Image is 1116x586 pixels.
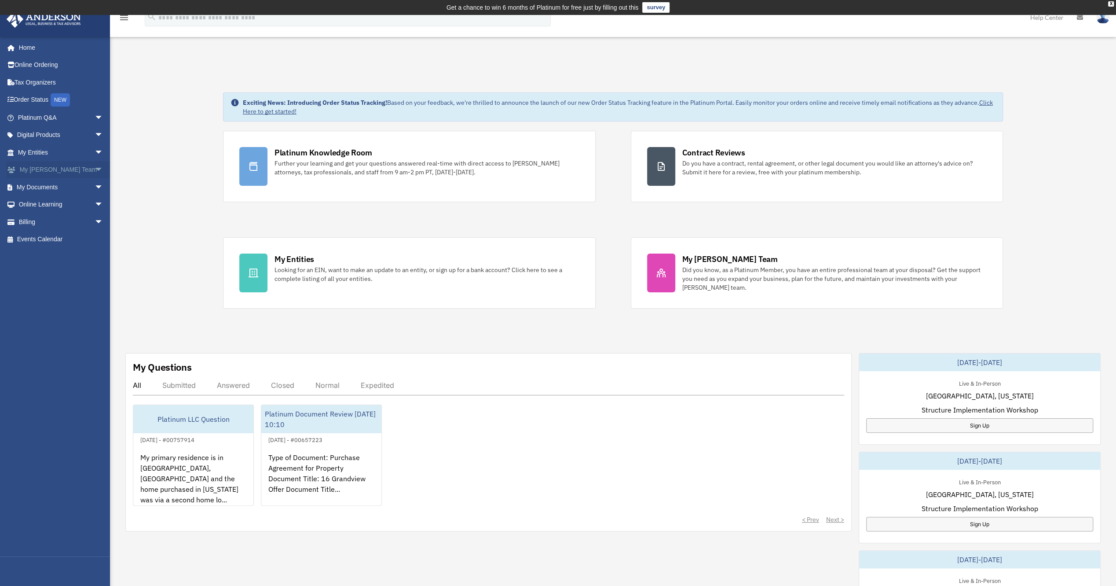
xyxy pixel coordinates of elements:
[95,161,112,179] span: arrow_drop_down
[95,109,112,127] span: arrow_drop_down
[6,161,117,179] a: My [PERSON_NAME] Teamarrow_drop_down
[261,405,382,506] a: Platinum Document Review [DATE] 10:10[DATE] - #00657223Type of Document: Purchase Agreement for P...
[6,56,117,74] a: Online Ordering
[243,99,993,115] a: Click Here to get started!
[119,15,129,23] a: menu
[274,254,314,265] div: My Entities
[6,74,117,91] a: Tax Organizers
[274,147,372,158] div: Platinum Knowledge Room
[261,405,381,433] div: Platinum Document Review [DATE] 10:10
[133,361,192,374] div: My Questions
[859,452,1100,470] div: [DATE]-[DATE]
[95,178,112,196] span: arrow_drop_down
[133,435,201,444] div: [DATE] - #00757914
[682,159,987,177] div: Do you have a contract, rental agreement, or other legal document you would like an attorney's ad...
[951,477,1007,486] div: Live & In-Person
[271,381,294,390] div: Closed
[6,231,117,248] a: Events Calendar
[133,381,141,390] div: All
[133,445,253,514] div: My primary residence is in [GEOGRAPHIC_DATA], [GEOGRAPHIC_DATA] and the home purchased in [US_STA...
[51,93,70,107] div: NEW
[147,12,157,22] i: search
[217,381,250,390] div: Answered
[921,503,1038,514] span: Structure Implementation Workshop
[274,159,579,177] div: Further your learning and get your questions answered real-time with direct access to [PERSON_NAM...
[642,2,670,13] a: survey
[95,126,112,144] span: arrow_drop_down
[1096,11,1109,24] img: User Pic
[133,405,253,433] div: Platinum LLC Question
[631,237,1003,309] a: My [PERSON_NAME] Team Did you know, as a Platinum Member, you have an entire professional team at...
[926,489,1033,500] span: [GEOGRAPHIC_DATA], [US_STATE]
[261,435,329,444] div: [DATE] - #00657223
[6,196,117,214] a: Online Learningarrow_drop_down
[95,213,112,231] span: arrow_drop_down
[4,11,84,28] img: Anderson Advisors Platinum Portal
[261,445,381,514] div: Type of Document: Purchase Agreement for Property Document Title: 16 Grandview Offer Document Tit...
[243,99,387,107] strong: Exciting News: Introducing Order Status Tracking!
[6,178,117,196] a: My Documentsarrow_drop_down
[6,126,117,144] a: Digital Productsarrow_drop_down
[243,98,996,116] div: Based on your feedback, we're thrilled to announce the launch of our new Order Status Tracking fe...
[682,265,987,292] div: Did you know, as a Platinum Member, you have an entire professional team at your disposal? Get th...
[315,381,340,390] div: Normal
[866,517,1093,531] a: Sign Up
[274,265,579,283] div: Looking for an EIN, want to make an update to an entity, or sign up for a bank account? Click her...
[682,147,745,158] div: Contract Reviews
[921,405,1038,415] span: Structure Implementation Workshop
[223,237,596,309] a: My Entities Looking for an EIN, want to make an update to an entity, or sign up for a bank accoun...
[682,254,778,265] div: My [PERSON_NAME] Team
[1108,1,1114,7] div: close
[6,109,117,126] a: Platinum Q&Aarrow_drop_down
[926,391,1033,401] span: [GEOGRAPHIC_DATA], [US_STATE]
[119,12,129,23] i: menu
[951,378,1007,387] div: Live & In-Person
[631,131,1003,202] a: Contract Reviews Do you have a contract, rental agreement, or other legal document you would like...
[866,418,1093,433] a: Sign Up
[361,381,394,390] div: Expedited
[6,144,117,161] a: My Entitiesarrow_drop_down
[6,39,112,56] a: Home
[951,575,1007,585] div: Live & In-Person
[133,405,254,506] a: Platinum LLC Question[DATE] - #00757914My primary residence is in [GEOGRAPHIC_DATA], [GEOGRAPHIC_...
[859,354,1100,371] div: [DATE]-[DATE]
[162,381,196,390] div: Submitted
[223,131,596,202] a: Platinum Knowledge Room Further your learning and get your questions answered real-time with dire...
[95,196,112,214] span: arrow_drop_down
[859,551,1100,568] div: [DATE]-[DATE]
[446,2,639,13] div: Get a chance to win 6 months of Platinum for free just by filling out this
[6,213,117,231] a: Billingarrow_drop_down
[95,144,112,162] span: arrow_drop_down
[6,91,117,109] a: Order StatusNEW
